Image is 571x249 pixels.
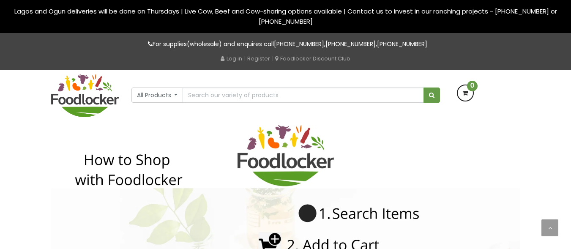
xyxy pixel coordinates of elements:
[272,54,273,63] span: |
[221,55,242,63] a: Log in
[377,40,427,48] a: [PHONE_NUMBER]
[14,7,557,26] span: Lagos and Ogun deliveries will be done on Thursdays | Live Cow, Beef and Cow-sharing options avai...
[51,74,119,117] img: FoodLocker
[275,55,350,63] a: Foodlocker Discount Club
[244,54,246,63] span: |
[51,39,520,49] p: For supplies(wholesale) and enquires call , ,
[467,81,478,91] span: 0
[247,55,270,63] a: Register
[183,88,423,103] input: Search our variety of products
[325,40,376,48] a: [PHONE_NUMBER]
[131,88,183,103] button: All Products
[274,40,324,48] a: [PHONE_NUMBER]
